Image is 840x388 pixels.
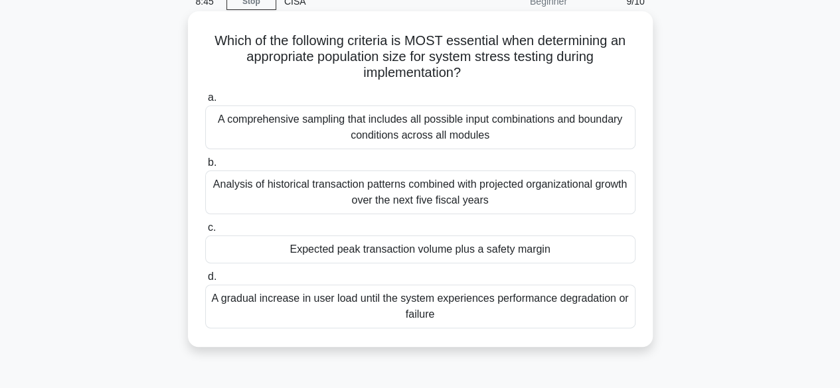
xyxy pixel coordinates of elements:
span: a. [208,92,216,103]
h5: Which of the following criteria is MOST essential when determining an appropriate population size... [204,32,637,82]
div: A gradual increase in user load until the system experiences performance degradation or failure [205,285,635,328]
span: d. [208,271,216,282]
span: c. [208,222,216,233]
div: A comprehensive sampling that includes all possible input combinations and boundary conditions ac... [205,105,635,149]
div: Analysis of historical transaction patterns combined with projected organizational growth over th... [205,170,635,214]
span: b. [208,157,216,168]
div: Expected peak transaction volume plus a safety margin [205,235,635,263]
